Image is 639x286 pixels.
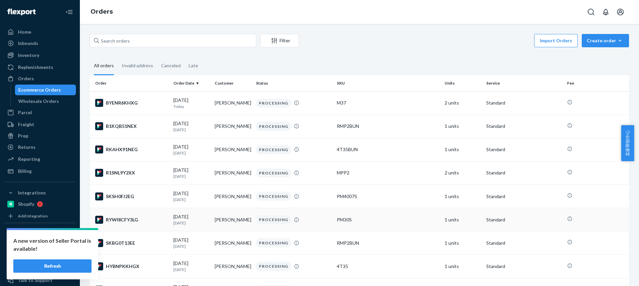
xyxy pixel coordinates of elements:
div: PROCESSING [256,238,291,247]
div: Invalid address [122,57,153,74]
div: B1KQB51NEX [95,122,168,130]
p: Standard [486,216,562,223]
th: Order [90,75,171,91]
a: Billing [4,166,76,176]
p: Standard [486,193,562,200]
div: Orders [18,75,34,82]
div: PROCESSING [256,145,291,154]
div: PROCESSING [256,192,291,201]
td: 2 units [442,161,483,184]
a: Wholesale Orders [15,96,76,107]
a: Inbounds [4,38,76,49]
a: Add Fast Tag [4,253,76,261]
div: Returns [18,144,36,150]
button: Open account menu [614,5,627,19]
div: Billing [18,168,32,174]
p: Standard [486,263,562,270]
ol: breadcrumbs [85,2,118,22]
div: Shopify [18,201,34,207]
button: Open notifications [599,5,612,19]
div: Home [18,29,31,35]
div: [DATE] [173,120,209,133]
a: Orders [91,8,113,15]
div: [DATE] [173,97,209,109]
td: 1 units [442,231,483,255]
td: 1 units [442,185,483,208]
div: BYENR6KHXG [95,99,168,107]
div: Inventory [18,52,39,59]
td: 2 units [442,91,483,115]
button: Fast Tags [4,228,76,239]
a: [URL][DOMAIN_NAME] [90,90,149,97]
td: [PERSON_NAME] [212,138,253,161]
div: Talk to Support [18,277,53,284]
div: Canceled [161,57,181,74]
p: 提供准确的信息可以帮助客服团队将您的问题分配给正确的人员，并缩短解决问题的时间： [10,118,150,137]
td: [PERSON_NAME] [212,185,253,208]
button: Integrations [4,187,76,198]
td: [PERSON_NAME] [212,91,253,115]
th: Status [253,75,334,91]
th: Service [484,75,564,91]
div: [DATE] [173,260,209,272]
div: HYBNPKKHGX [95,262,168,270]
button: Create order [582,34,629,47]
td: [PERSON_NAME] [212,208,253,231]
td: [PERSON_NAME] [212,161,253,184]
p: [DATE] [173,150,209,156]
th: Order Date [171,75,212,91]
div: Late [189,57,198,74]
td: 1 units [442,115,483,138]
div: Ecommerce Orders [18,87,61,93]
div: Inbounds [18,40,38,47]
a: Settings [4,264,76,274]
p: [DATE] [173,220,209,226]
p: Standard [486,240,562,246]
p: [DATE] [173,197,209,202]
td: [PERSON_NAME] [212,115,253,138]
a: Parcel [4,107,76,118]
p: Standard [486,146,562,153]
div: Customer [215,80,251,86]
div: MPP2 [337,169,439,176]
p: 您也可以访问“卖家帮助中心”的其他资源： [10,224,150,243]
th: SKU [334,75,442,91]
div: PROCESSING [256,99,291,108]
div: SKSH0FJ2EG [95,192,168,200]
a: Add Integration [4,212,76,220]
a: Home [4,27,76,37]
a: Prep [4,131,76,141]
div: Filter [261,37,299,44]
div: Freight [18,121,34,128]
div: 4T35 [337,263,439,270]
div: All orders [94,57,114,75]
div: Reporting [18,156,40,162]
div: RYWI8CFY3LG [95,216,168,224]
div: Create order [587,37,624,44]
a: Replenishments [4,62,76,73]
div: RKAHX91NEG [95,145,168,153]
th: Fee [564,75,629,91]
a: Walmart Fast Tags [4,240,76,250]
div: Integrations [18,189,46,196]
a: Ecommerce Orders [15,85,76,95]
div: PROCESSING [256,168,291,177]
input: Search orders [90,34,256,47]
div: [DATE] [173,190,209,202]
div: Add Integration [18,213,48,219]
button: Close Navigation [63,5,76,19]
p: 如果您遇到了任何的问题或对我们的平台有任何疑问，最好的办法是联系我们的客服。 [10,60,150,79]
p: A new version of Seller Portal is available! [13,237,92,253]
p: [DATE] [173,173,209,179]
p: [DATE] [173,127,209,133]
div: RMP2BUN [337,123,439,130]
div: PROCESSING [256,215,291,224]
a: Orders [4,73,76,84]
div: Replenishments [18,64,53,71]
div: PROCESSING [256,262,291,271]
div: [DATE] [173,167,209,179]
p: 您可以直接通过该网址提交问题： （目前只支持英文） [10,89,150,108]
div: [DATE] [173,213,209,226]
a: Talk to Support [4,275,76,286]
p: Standard [486,169,562,176]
